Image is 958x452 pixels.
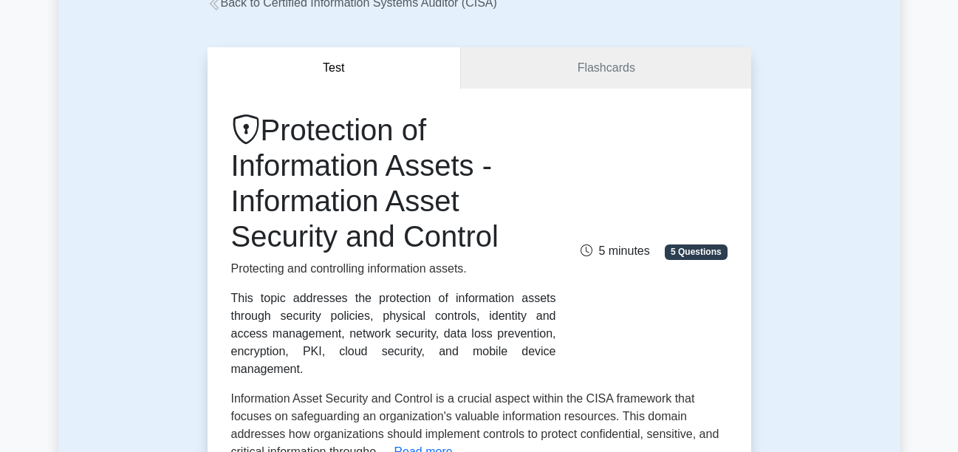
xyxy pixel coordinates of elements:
[461,47,750,89] a: Flashcards
[231,290,556,378] div: This topic addresses the protection of information assets through security policies, physical con...
[581,244,649,257] span: 5 minutes
[231,112,556,254] h1: Protection of Information Assets - Information Asset Security and Control
[208,47,462,89] button: Test
[231,260,556,278] p: Protecting and controlling information assets.
[665,244,727,259] span: 5 Questions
